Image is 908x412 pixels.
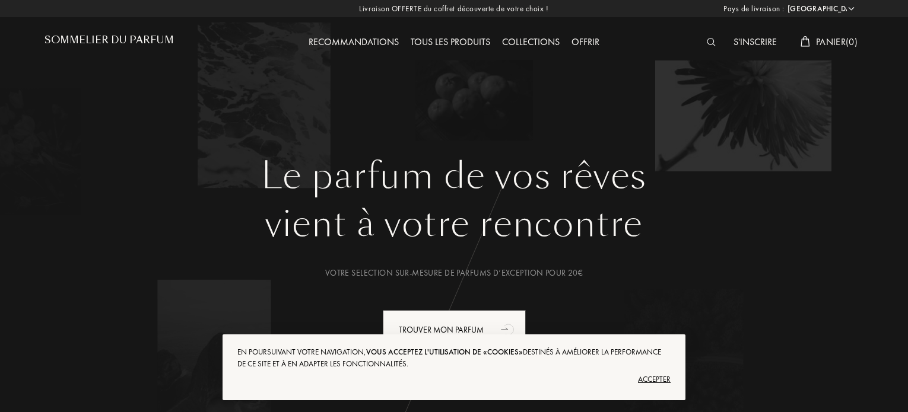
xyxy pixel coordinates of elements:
div: vient à votre rencontre [53,197,855,251]
div: Recommandations [303,35,405,50]
img: search_icn_white.svg [707,38,716,46]
h1: Sommelier du Parfum [45,34,174,46]
div: Collections [496,35,566,50]
a: S'inscrire [728,36,783,48]
a: Tous les produits [405,36,496,48]
div: Tous les produits [405,35,496,50]
div: S'inscrire [728,35,783,50]
div: Offrir [566,35,605,50]
a: Sommelier du Parfum [45,34,174,50]
img: cart_white.svg [801,36,810,47]
div: animation [497,317,520,341]
a: Offrir [566,36,605,48]
div: Accepter [237,370,671,389]
a: Trouver mon parfumanimation [374,310,535,350]
div: Votre selection sur-mesure de parfums d’exception pour 20€ [53,267,855,279]
div: En poursuivant votre navigation, destinés à améliorer la performance de ce site et à en adapter l... [237,346,671,370]
div: Trouver mon parfum [383,310,526,350]
a: Recommandations [303,36,405,48]
h1: Le parfum de vos rêves [53,155,855,197]
span: Panier ( 0 ) [816,36,858,48]
a: Collections [496,36,566,48]
span: Pays de livraison : [723,3,785,15]
span: vous acceptez l'utilisation de «cookies» [366,347,523,357]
